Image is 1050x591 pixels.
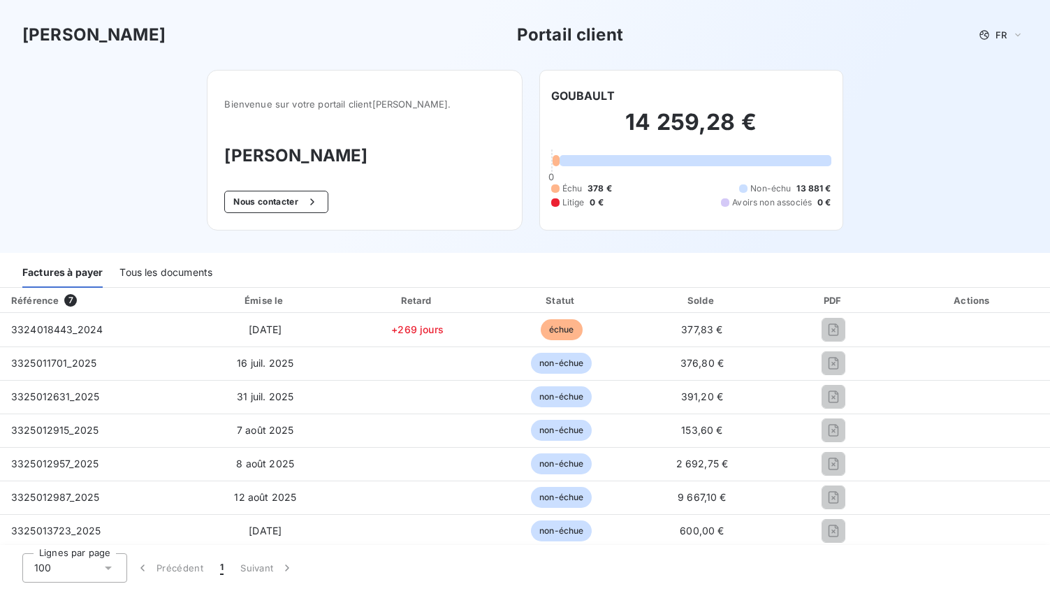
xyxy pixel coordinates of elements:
button: Nous contacter [224,191,328,213]
span: 2 692,75 € [676,458,729,469]
span: 13 881 € [796,182,831,195]
span: 3325011701_2025 [11,357,96,369]
span: 1 [220,561,224,575]
span: non-échue [531,353,592,374]
span: non-échue [531,386,592,407]
span: non-échue [531,487,592,508]
span: 7 août 2025 [237,424,294,436]
span: +269 jours [391,323,444,335]
span: 153,60 € [681,424,722,436]
div: PDF [774,293,894,307]
span: 378 € [588,182,612,195]
span: 3325012631_2025 [11,391,99,402]
span: non-échue [531,420,592,441]
span: 600,00 € [680,525,724,537]
span: 391,20 € [681,391,723,402]
h2: 14 259,28 € [551,108,831,150]
span: 3325013723_2025 [11,525,101,537]
span: non-échue [531,520,592,541]
span: 3324018443_2024 [11,323,103,335]
h3: [PERSON_NAME] [224,143,504,168]
span: 3325012987_2025 [11,491,99,503]
h3: [PERSON_NAME] [22,22,166,48]
span: 9 667,10 € [678,491,727,503]
div: Actions [899,293,1047,307]
span: [DATE] [249,525,282,537]
div: Référence [11,295,59,306]
span: 31 juil. 2025 [237,391,293,402]
span: 0 € [590,196,603,209]
div: Émise le [189,293,342,307]
span: 0 [548,171,554,182]
span: 0 € [817,196,831,209]
div: Tous les documents [119,258,212,288]
span: 8 août 2025 [236,458,294,469]
div: Retard [347,293,488,307]
span: 377,83 € [681,323,722,335]
span: échue [541,319,583,340]
span: 3325012957_2025 [11,458,99,469]
button: Suivant [232,553,302,583]
button: 1 [212,553,232,583]
span: non-échue [531,453,592,474]
span: 12 août 2025 [234,491,296,503]
span: 376,80 € [680,357,724,369]
span: Non-échu [750,182,791,195]
span: Litige [562,196,585,209]
span: 7 [64,294,77,307]
span: Avoirs non associés [732,196,812,209]
h3: Portail client [517,22,623,48]
h6: GOUBAULT [551,87,615,104]
span: 100 [34,561,51,575]
span: 3325012915_2025 [11,424,99,436]
span: 16 juil. 2025 [237,357,293,369]
span: Échu [562,182,583,195]
div: Statut [493,293,630,307]
span: FR [996,29,1007,41]
div: Factures à payer [22,258,103,288]
span: Bienvenue sur votre portail client [PERSON_NAME] . [224,98,504,110]
button: Précédent [127,553,212,583]
span: [DATE] [249,323,282,335]
div: Solde [636,293,769,307]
